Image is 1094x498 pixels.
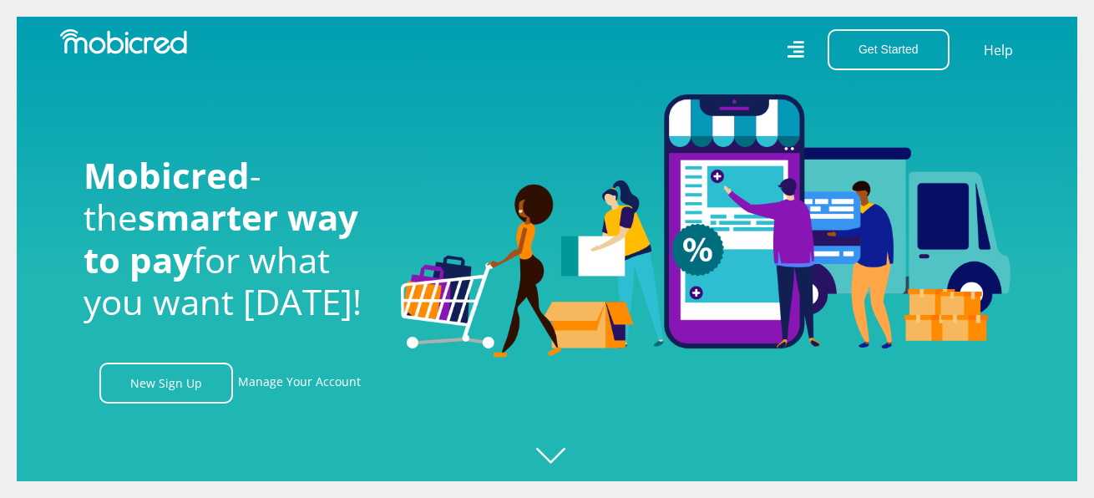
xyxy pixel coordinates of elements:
[60,29,187,54] img: Mobicred
[238,363,361,404] a: Manage Your Account
[99,363,233,404] a: New Sign Up
[84,151,250,199] span: Mobicred
[401,94,1010,358] img: Welcome to Mobicred
[828,29,950,70] button: Get Started
[84,193,358,282] span: smarter way to pay
[84,155,376,323] h1: - the for what you want [DATE]!
[983,39,1014,61] a: Help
